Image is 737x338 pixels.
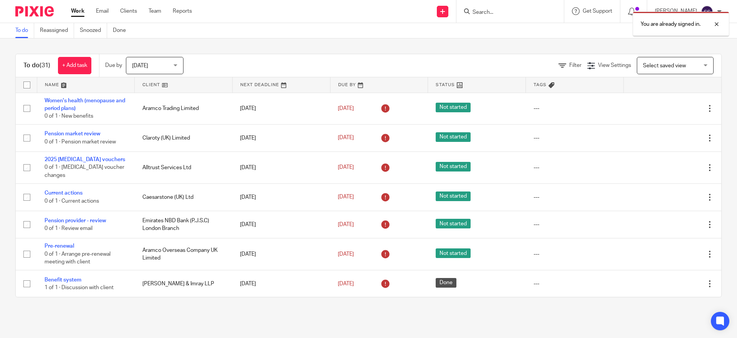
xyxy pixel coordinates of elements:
[232,238,330,270] td: [DATE]
[45,226,93,231] span: 0 of 1 · Review email
[71,7,84,15] a: Work
[534,164,616,171] div: ---
[436,278,456,288] span: Done
[45,285,114,290] span: 1 of 1 · Discussion with client
[15,6,54,17] img: Pixie
[232,183,330,211] td: [DATE]
[132,63,148,68] span: [DATE]
[40,62,50,68] span: (31)
[45,190,83,196] a: Current actions
[45,98,125,111] a: Women's health (menopause and period plans)
[45,277,81,283] a: Benefit system
[641,20,701,28] p: You are already signed in.
[135,238,233,270] td: Aramco Overseas Company UK Limited
[436,162,471,171] span: Not started
[232,93,330,124] td: [DATE]
[135,152,233,183] td: Alltrust Services Ltd
[534,105,616,112] div: ---
[436,191,471,201] span: Not started
[45,198,99,204] span: 0 of 1 · Current actions
[45,218,106,223] a: Pension provider - review
[135,93,233,124] td: Aramco Trading Limited
[45,139,116,145] span: 0 of 1 · Pension market review
[173,7,192,15] a: Reports
[643,63,686,68] span: Select saved view
[149,7,161,15] a: Team
[436,103,471,112] span: Not started
[338,281,354,286] span: [DATE]
[23,62,50,70] h1: To do
[45,165,124,178] span: 0 of 1 · [MEDICAL_DATA] voucher changes
[113,23,132,38] a: Done
[436,248,471,258] span: Not started
[338,106,354,111] span: [DATE]
[135,270,233,297] td: [PERSON_NAME] & Imray LLP
[534,221,616,228] div: ---
[232,270,330,297] td: [DATE]
[58,57,91,74] a: + Add task
[135,211,233,238] td: Emirates NBD Bank (P.J.S.C) London Branch
[232,152,330,183] td: [DATE]
[135,183,233,211] td: Caesarstone (UK) Ltd
[135,124,233,152] td: Claroty (UK) Limited
[436,219,471,228] span: Not started
[45,251,111,265] span: 0 of 1 · Arrange pre-renewal meeting with client
[569,63,582,68] span: Filter
[534,193,616,201] div: ---
[338,165,354,170] span: [DATE]
[45,243,74,249] a: Pre-renewal
[436,132,471,142] span: Not started
[338,251,354,257] span: [DATE]
[96,7,109,15] a: Email
[105,62,122,69] p: Due by
[40,23,74,38] a: Reassigned
[338,135,354,141] span: [DATE]
[15,23,34,38] a: To do
[338,195,354,200] span: [DATE]
[534,250,616,258] div: ---
[534,280,616,288] div: ---
[338,222,354,227] span: [DATE]
[598,63,631,68] span: View Settings
[232,124,330,152] td: [DATE]
[80,23,107,38] a: Snoozed
[45,113,93,119] span: 0 of 1 · New benefits
[45,157,125,162] a: 2025 [MEDICAL_DATA] vouchers
[534,134,616,142] div: ---
[120,7,137,15] a: Clients
[701,5,713,18] img: svg%3E
[534,83,547,87] span: Tags
[232,211,330,238] td: [DATE]
[45,131,100,137] a: Pension market review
